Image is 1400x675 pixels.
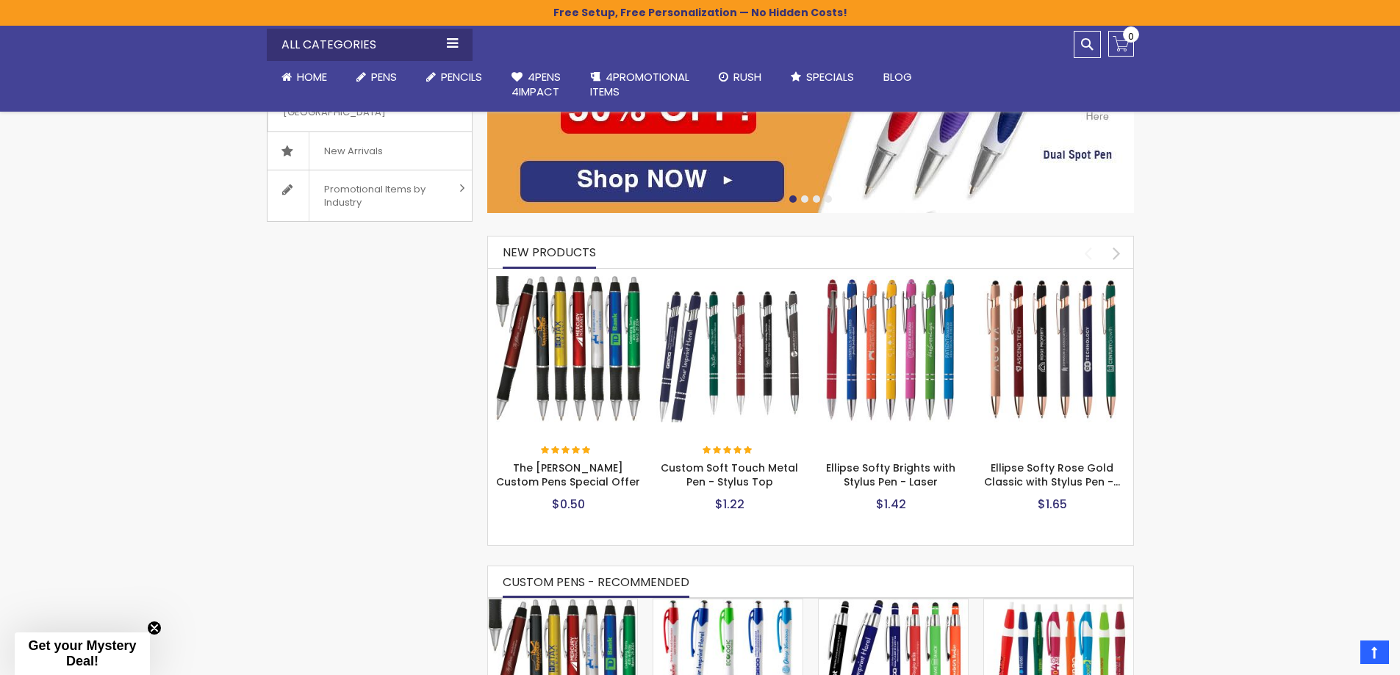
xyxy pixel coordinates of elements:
[1128,29,1134,43] span: 0
[497,61,575,109] a: 4Pens4impact
[979,276,1126,423] img: Ellipse Softy Rose Gold Classic with Stylus Pen - Silver Laser
[733,69,761,84] span: Rush
[371,69,397,84] span: Pens
[541,446,592,456] div: 100%
[575,61,704,109] a: 4PROMOTIONALITEMS
[984,461,1120,489] a: Ellipse Softy Rose Gold Classic with Stylus Pen -…
[342,61,412,93] a: Pens
[309,132,398,170] span: New Arrivals
[1104,240,1130,266] div: next
[488,599,637,611] a: The Barton Custom Pens Special Offer
[267,29,473,61] div: All Categories
[496,461,640,489] a: The [PERSON_NAME] Custom Pens Special Offer
[656,275,803,288] a: Custom Soft Touch Metal Pen - Stylus Top
[412,61,497,93] a: Pencils
[1038,496,1067,513] span: $1.65
[819,599,968,611] a: Celeste Soft Touch Metal Pens With Stylus - Special Offer
[883,69,912,84] span: Blog
[653,599,803,611] a: Avenir® Custom Soft Grip Advertising Pens
[268,132,472,170] a: New Arrivals
[876,496,906,513] span: $1.42
[28,638,136,668] span: Get your Mystery Deal!
[703,446,754,456] div: 100%
[15,632,150,675] div: Get your Mystery Deal!Close teaser
[552,496,585,513] span: $0.50
[1075,240,1101,266] div: prev
[267,61,342,93] a: Home
[656,276,803,423] img: Custom Soft Touch Metal Pen - Stylus Top
[818,276,965,423] img: Ellipse Softy Brights with Stylus Pen - Laser
[268,170,472,221] a: Promotional Items by Industry
[715,496,744,513] span: $1.22
[503,574,689,591] span: CUSTOM PENS - RECOMMENDED
[309,170,454,221] span: Promotional Items by Industry
[590,69,689,99] span: 4PROMOTIONAL ITEMS
[495,276,642,423] img: The Barton Custom Pens Special Offer
[441,69,482,84] span: Pencils
[1108,31,1134,57] a: 0
[818,275,965,288] a: Ellipse Softy Brights with Stylus Pen - Laser
[984,599,1133,611] a: Dart Color slim Pens
[495,275,642,288] a: The Barton Custom Pens Special Offer
[661,461,798,489] a: Custom Soft Touch Metal Pen - Stylus Top
[297,69,327,84] span: Home
[147,621,162,635] button: Close teaser
[979,275,1126,288] a: Ellipse Softy Rose Gold Classic with Stylus Pen - Silver Laser
[503,244,596,261] span: New Products
[511,69,561,99] span: 4Pens 4impact
[704,61,776,93] a: Rush
[806,69,854,84] span: Specials
[776,61,869,93] a: Specials
[869,61,927,93] a: Blog
[826,461,955,489] a: Ellipse Softy Brights with Stylus Pen - Laser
